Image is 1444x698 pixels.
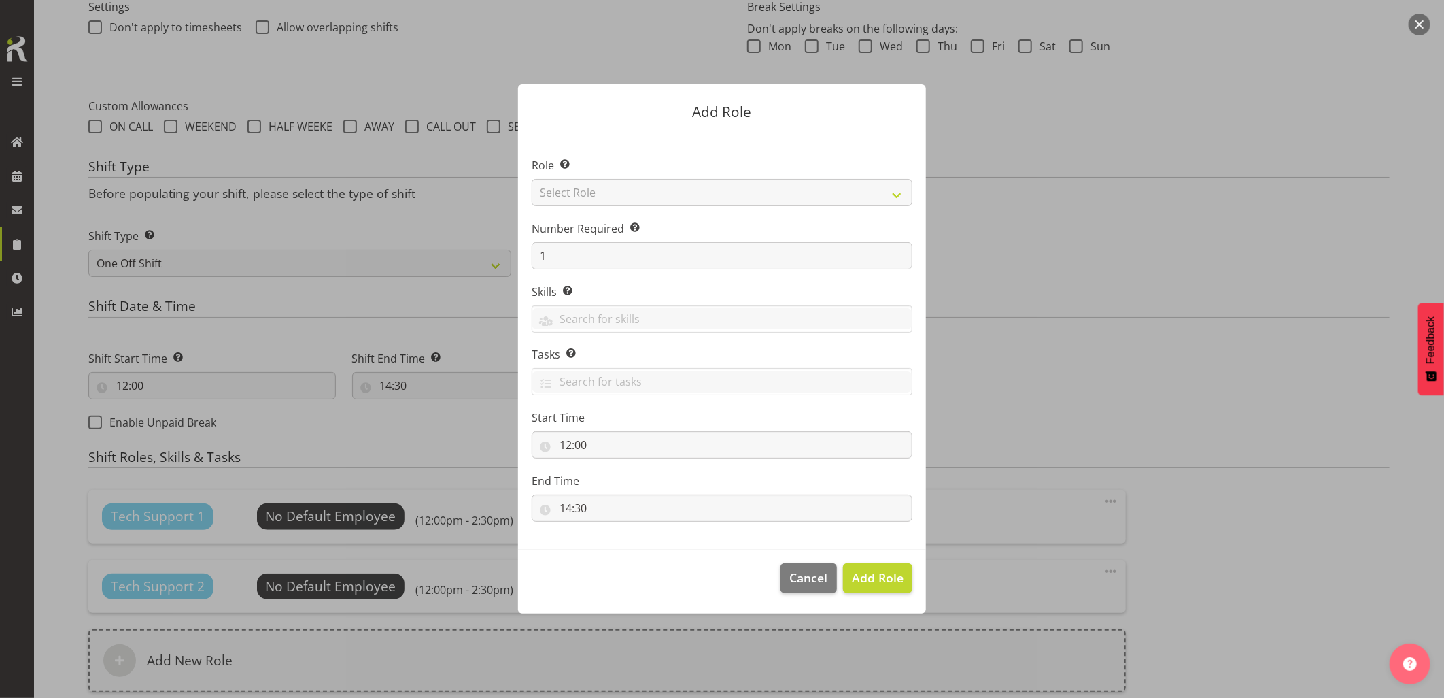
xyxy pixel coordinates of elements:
[852,569,904,586] span: Add Role
[790,569,828,586] span: Cancel
[1425,316,1437,364] span: Feedback
[780,563,836,593] button: Cancel
[532,473,912,489] label: End Time
[1403,657,1417,671] img: help-xxl-2.png
[532,105,912,119] p: Add Role
[532,220,912,237] label: Number Required
[532,371,912,393] input: Search for tasks
[843,563,912,593] button: Add Role
[532,346,912,363] label: Tasks
[532,284,912,300] label: Skills
[532,308,912,329] input: Search for skills
[532,431,912,459] input: Click to select...
[532,157,912,173] label: Role
[1418,303,1444,395] button: Feedback - Show survey
[532,410,912,426] label: Start Time
[532,495,912,522] input: Click to select...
